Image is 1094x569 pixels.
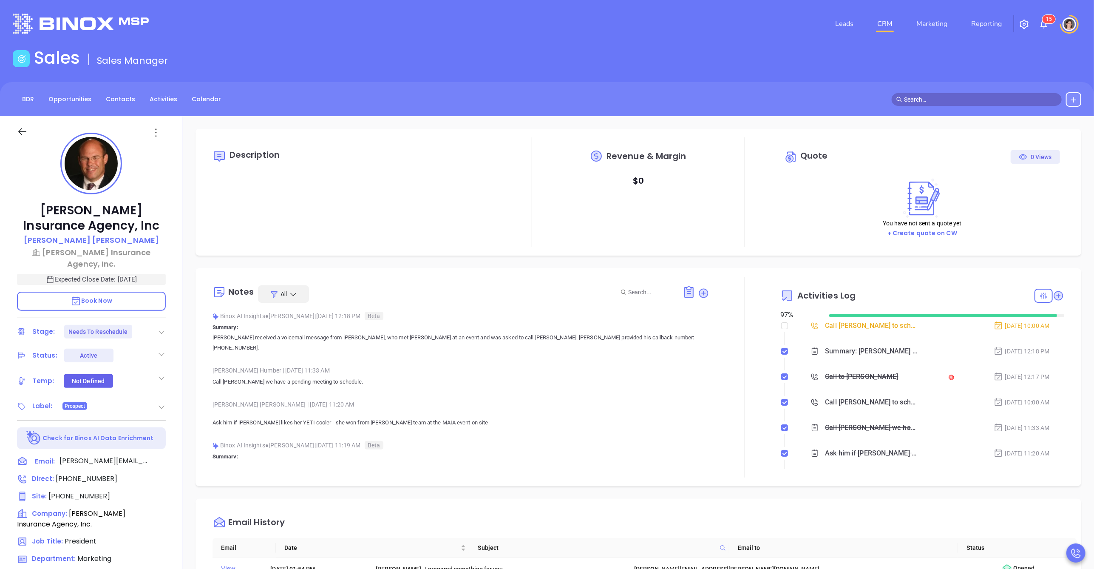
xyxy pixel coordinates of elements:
img: svg%3e [213,443,219,449]
p: Call [PERSON_NAME] we have a pending meeting to schedule. [213,377,709,387]
span: Activities Log [797,291,856,300]
span: Beta [365,312,383,320]
div: Label: [32,400,53,413]
a: Leads [832,15,857,32]
th: Email [213,538,276,558]
div: Email History [228,518,285,529]
a: [PERSON_NAME] [PERSON_NAME] [24,234,159,247]
span: | [283,367,284,374]
div: [DATE] 11:33 AM [994,423,1050,432]
h1: Sales [34,48,80,68]
a: Opportunities [43,92,96,106]
span: Job Title: [32,537,63,546]
span: Direct : [32,474,54,483]
span: [PHONE_NUMBER] [56,474,117,484]
img: Circle dollar [785,150,798,164]
input: Search… [904,95,1057,104]
div: Call [PERSON_NAME] to schedule meeting - [PERSON_NAME] [825,396,918,409]
div: [DATE] 12:18 PM [994,347,1050,356]
span: Sales Manager [97,54,168,67]
p: [PERSON_NAME] [PERSON_NAME] [24,234,159,246]
div: Ask him if [PERSON_NAME] likes her YETI cooler - she won from [PERSON_NAME] team at the MAIA even... [825,447,918,460]
span: Description [230,149,280,161]
div: Binox AI Insights [PERSON_NAME] | [DATE] 12:18 PM [213,310,709,322]
img: iconSetting [1019,19,1029,29]
div: Status: [32,349,57,362]
a: Activities [145,92,182,106]
span: Book Now [71,296,112,305]
div: Stage: [32,325,55,338]
p: [PERSON_NAME] received a voicemail message from [PERSON_NAME], who met [PERSON_NAME] at an event ... [213,333,709,353]
span: Email: [35,456,55,467]
th: Date [276,538,469,558]
a: BDR [17,92,39,106]
p: [PERSON_NAME] Insurance Agency, Inc [17,203,166,233]
div: Needs To Reschedule [68,325,128,339]
span: All [281,290,287,298]
span: Marketing [77,554,111,563]
button: + Create quote on CW [885,228,960,238]
div: Call [PERSON_NAME] to schedule meeting - [PERSON_NAME] [825,319,918,332]
div: 0 Views [1019,150,1052,164]
div: Call to [PERSON_NAME] [825,370,898,383]
a: Calendar [187,92,226,106]
div: Temp: [32,375,54,387]
img: profile-user [65,137,118,190]
span: Company: [32,509,67,518]
div: Summary: [PERSON_NAME] received a voicemail message from [PERSON_NAME], who met [PERSON_NAME] at ... [825,345,918,358]
span: | [307,401,309,408]
a: Marketing [913,15,951,32]
th: Status [958,538,1069,558]
span: [PERSON_NAME][EMAIL_ADDRESS][PERSON_NAME][DOMAIN_NAME] [60,456,149,466]
span: [PERSON_NAME] Insurance Agency, Inc. [17,509,125,529]
div: [DATE] 10:00 AM [994,321,1050,330]
a: + Create quote on CW [887,229,957,237]
a: CRM [874,15,896,32]
span: ● [265,442,269,449]
div: [DATE] 11:20 AM [994,449,1050,458]
a: [PERSON_NAME] Insurance Agency, Inc. [17,247,166,270]
span: Quote [800,150,828,162]
p: Ask him if [PERSON_NAME] likes her YETI cooler - she won from [PERSON_NAME] team at the MAIA even... [213,418,709,428]
img: logo [13,14,149,34]
sup: 15 [1043,15,1055,23]
img: Ai-Enrich-DaqCidB-.svg [26,431,41,446]
img: Create on CWSell [899,178,945,219]
span: Beta [365,441,383,450]
div: Not Defined [72,374,105,388]
div: Call [PERSON_NAME] we have a pending meeting to schedule. [825,421,918,434]
div: Binox AI Insights [PERSON_NAME] | [DATE] 11:19 AM [213,439,709,452]
div: [DATE] 12:17 PM [994,372,1050,381]
img: user [1063,17,1076,31]
span: Site : [32,492,47,501]
div: 97 % [780,310,819,320]
span: search [896,97,902,102]
p: Expected Close Date: [DATE] [17,274,166,285]
span: President [65,536,96,546]
input: Search... [628,287,673,297]
p: $ 0 [633,173,644,188]
span: Revenue & Margin [607,152,686,160]
span: 1 [1046,16,1049,22]
p: You have not sent a quote yet [883,219,962,228]
div: Notes [228,287,254,296]
b: Summary: [213,453,238,460]
div: Active [80,349,97,362]
span: Subject [478,543,716,552]
a: Contacts [101,92,140,106]
span: [PHONE_NUMBER] [48,491,110,501]
p: Check for Binox AI Data Enrichment [43,434,153,443]
span: Department: [32,554,76,563]
div: [PERSON_NAME] Humber [DATE] 11:33 AM [213,364,709,377]
span: Prospect [65,401,85,411]
span: ● [265,313,269,319]
span: Date [284,543,459,552]
img: svg%3e [213,313,219,320]
img: iconNotification [1039,19,1049,29]
span: 5 [1049,16,1052,22]
div: [DATE] 10:00 AM [994,398,1050,407]
div: [PERSON_NAME] [PERSON_NAME] [DATE] 11:20 AM [213,398,709,411]
a: Reporting [968,15,1005,32]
